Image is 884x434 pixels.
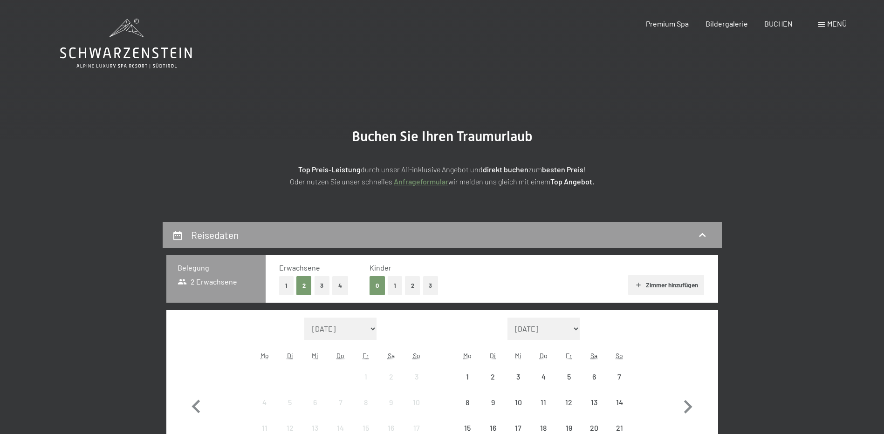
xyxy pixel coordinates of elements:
div: Sat Aug 02 2025 [378,364,404,389]
abbr: Samstag [388,352,395,359]
div: 2 [379,373,403,396]
div: Anreise nicht möglich [607,390,632,415]
button: 1 [279,276,294,295]
div: 14 [608,399,631,422]
span: Kinder [370,263,391,272]
button: 1 [388,276,402,295]
div: Tue Sep 09 2025 [480,390,506,415]
div: Anreise nicht möglich [531,390,556,415]
div: Thu Sep 11 2025 [531,390,556,415]
span: Menü [827,19,847,28]
div: Sat Aug 09 2025 [378,390,404,415]
abbr: Sonntag [616,352,623,359]
strong: Top Preis-Leistung [298,165,361,174]
abbr: Samstag [590,352,597,359]
div: 3 [404,373,428,396]
div: Anreise nicht möglich [328,390,353,415]
div: 6 [582,373,606,396]
div: 9 [481,399,505,422]
div: Fri Sep 12 2025 [556,390,581,415]
span: 2 Erwachsene [178,277,238,287]
div: Thu Aug 07 2025 [328,390,353,415]
div: Wed Sep 03 2025 [506,364,531,389]
div: Tue Aug 05 2025 [277,390,302,415]
abbr: Dienstag [287,352,293,359]
div: 4 [532,373,555,396]
div: 8 [354,399,377,422]
div: Anreise nicht möglich [455,364,480,389]
abbr: Freitag [566,352,572,359]
div: Mon Aug 04 2025 [252,390,277,415]
div: 9 [379,399,403,422]
div: Mon Sep 08 2025 [455,390,480,415]
div: 6 [303,399,327,422]
div: Anreise nicht möglich [404,390,429,415]
div: Thu Sep 04 2025 [531,364,556,389]
p: durch unser All-inklusive Angebot und zum ! Oder nutzen Sie unser schnelles wir melden uns gleich... [209,163,675,187]
span: Erwachsene [279,263,320,272]
h2: Reisedaten [191,229,239,241]
div: Tue Sep 02 2025 [480,364,506,389]
div: Anreise nicht möglich [404,364,429,389]
button: 4 [332,276,348,295]
button: Zimmer hinzufügen [628,275,704,295]
div: Anreise nicht möglich [277,390,302,415]
button: 3 [423,276,439,295]
div: Sat Sep 06 2025 [582,364,607,389]
abbr: Sonntag [413,352,420,359]
div: Sat Sep 13 2025 [582,390,607,415]
span: Buchen Sie Ihren Traumurlaub [352,128,533,144]
div: 7 [608,373,631,396]
div: Anreise nicht möglich [531,364,556,389]
button: 3 [315,276,330,295]
div: Anreise nicht möglich [455,390,480,415]
abbr: Donnerstag [336,352,344,359]
div: 2 [481,373,505,396]
div: Fri Aug 01 2025 [353,364,378,389]
abbr: Montag [260,352,269,359]
div: Anreise nicht möglich [302,390,328,415]
button: 2 [296,276,312,295]
div: Anreise nicht möglich [506,390,531,415]
div: Anreise nicht möglich [353,364,378,389]
div: 5 [278,399,302,422]
div: 8 [456,399,479,422]
div: 10 [404,399,428,422]
div: Wed Aug 06 2025 [302,390,328,415]
div: Anreise nicht möglich [607,364,632,389]
a: Bildergalerie [706,19,748,28]
div: 4 [253,399,276,422]
div: Anreise nicht möglich [353,390,378,415]
div: Sun Sep 07 2025 [607,364,632,389]
abbr: Mittwoch [515,352,521,359]
div: Wed Sep 10 2025 [506,390,531,415]
div: Sun Aug 10 2025 [404,390,429,415]
div: 11 [532,399,555,422]
abbr: Donnerstag [540,352,548,359]
strong: direkt buchen [483,165,528,174]
div: Anreise nicht möglich [556,364,581,389]
div: 13 [582,399,606,422]
div: Fri Sep 05 2025 [556,364,581,389]
strong: besten Preis [542,165,583,174]
div: Fri Aug 08 2025 [353,390,378,415]
div: Anreise nicht möglich [252,390,277,415]
abbr: Mittwoch [312,352,318,359]
div: Anreise nicht möglich [378,390,404,415]
div: 10 [507,399,530,422]
div: Sun Sep 14 2025 [607,390,632,415]
button: 0 [370,276,385,295]
div: Mon Sep 01 2025 [455,364,480,389]
div: Sun Aug 03 2025 [404,364,429,389]
div: Anreise nicht möglich [506,364,531,389]
div: Anreise nicht möglich [480,390,506,415]
div: Anreise nicht möglich [378,364,404,389]
div: Anreise nicht möglich [556,390,581,415]
div: 5 [557,373,580,396]
a: BUCHEN [764,19,793,28]
h3: Belegung [178,263,254,273]
span: Premium Spa [646,19,689,28]
abbr: Dienstag [490,352,496,359]
div: Anreise nicht möglich [582,364,607,389]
